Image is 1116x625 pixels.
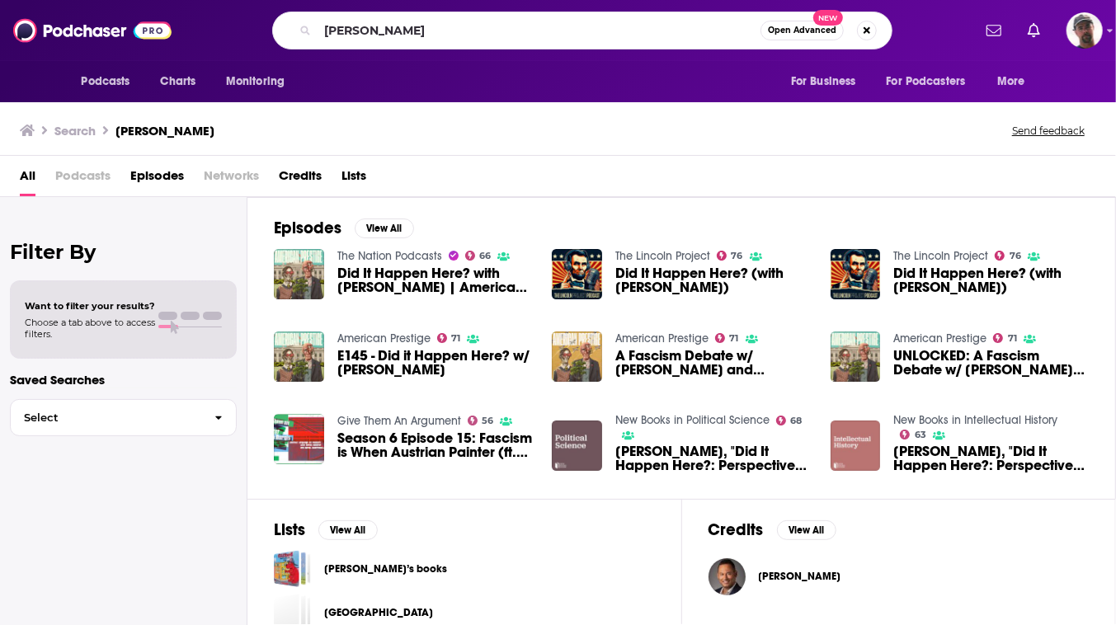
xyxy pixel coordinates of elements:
span: UNLOCKED: A Fascism Debate w/ [PERSON_NAME] and [PERSON_NAME] [893,349,1089,377]
button: Send feedback [1007,124,1090,138]
a: The Lincoln Project [615,249,710,263]
img: Did It Happen Here? (with Daniel Steinmetz-Jenkins) [831,249,881,299]
span: Choose a tab above to access filters. [25,317,155,340]
h2: Episodes [274,218,341,238]
a: Show notifications dropdown [980,16,1008,45]
a: American Prestige [615,331,709,345]
a: A Fascism Debate w/ Jason Stanley and Daniel Steinmetz-Jenkins [615,349,811,377]
span: 66 [479,252,491,260]
span: Season 6 Episode 15: Fascism is When Austrian Painter (ft. [PERSON_NAME] & [PERSON_NAME]) [337,431,533,459]
button: open menu [876,66,990,97]
span: For Podcasters [887,70,966,93]
a: CreditsView All [709,519,836,540]
h2: Filter By [10,240,237,264]
a: Ethan’s books [274,550,311,587]
span: 71 [451,335,460,342]
img: E145 - Did it Happen Here? w/ Daniel Steinmetz-Jenkins [274,331,324,382]
span: For Business [791,70,856,93]
a: UNLOCKED: A Fascism Debate w/ Jason Stanley and Daniel Steinmetz-Jenkins [893,349,1089,377]
a: Lists [341,162,366,196]
span: Networks [204,162,259,196]
a: E145 - Did it Happen Here? w/ Daniel Steinmetz-Jenkins [337,349,533,377]
span: Want to filter your results? [25,300,155,312]
span: 56 [482,417,493,425]
span: Podcasts [82,70,130,93]
span: 76 [732,252,743,260]
a: American Prestige [893,331,987,345]
span: Monitoring [226,70,285,93]
img: Daniel Steinmetz-Jenkins, "Did It Happen Here?: Perspectives on Fascism and America" (W. W. Norto... [831,421,881,471]
input: Search podcasts, credits, & more... [318,17,760,44]
h2: Credits [709,519,764,540]
img: UNLOCKED: A Fascism Debate w/ Jason Stanley and Daniel Steinmetz-Jenkins [831,331,881,382]
a: 71 [993,333,1017,343]
h2: Lists [274,519,305,540]
span: Did It Happen Here? with [PERSON_NAME] | American Prestige [337,266,533,294]
a: EpisodesView All [274,218,414,238]
a: Show notifications dropdown [1021,16,1047,45]
img: Daniel Steinmetz-Jenkins [709,558,746,595]
span: Did It Happen Here? (with [PERSON_NAME]) [615,266,811,294]
h3: [PERSON_NAME] [115,123,214,139]
button: open menu [779,66,877,97]
img: Season 6 Episode 15: Fascism is When Austrian Painter (ft. Daniel Bessner & Daniel Steinmetz-Jenk... [274,414,324,464]
button: View All [777,520,836,540]
h3: Search [54,123,96,139]
button: open menu [986,66,1046,97]
span: New [813,10,843,26]
img: Daniel Steinmetz-Jenkins, "Did It Happen Here?: Perspectives on Fascism and America" (W. W. Norto... [552,421,602,471]
span: [PERSON_NAME], "Did It Happen Here?: Perspectives on Fascism and America" ([PERSON_NAME][GEOGRAPH... [893,444,1089,472]
span: Charts [161,70,196,93]
a: Daniel Steinmetz-Jenkins [759,570,841,583]
button: Select [10,399,237,436]
button: View All [318,520,378,540]
a: 68 [776,416,803,425]
div: Search podcasts, credits, & more... [272,12,892,49]
span: A Fascism Debate w/ [PERSON_NAME] and [PERSON_NAME] [615,349,811,377]
img: Did It Happen Here? with Daniel Steinmetz-Jenkins | American Prestige [274,249,324,299]
p: Saved Searches [10,372,237,388]
a: Give Them An Argument [337,414,461,428]
img: Did It Happen Here? (with Daniel Steinmetz-Jenkins) [552,249,602,299]
a: 76 [717,251,743,261]
a: 76 [995,251,1021,261]
a: 71 [437,333,461,343]
a: ListsView All [274,519,378,540]
a: 71 [715,333,739,343]
span: More [997,70,1025,93]
img: User Profile [1067,12,1103,49]
a: New Books in Political Science [615,413,770,427]
button: Open AdvancedNew [760,21,844,40]
a: All [20,162,35,196]
span: 71 [1008,335,1017,342]
button: Show profile menu [1067,12,1103,49]
span: Open Advanced [768,26,836,35]
a: A Fascism Debate w/ Jason Stanley and Daniel Steinmetz-Jenkins [552,331,602,382]
a: Season 6 Episode 15: Fascism is When Austrian Painter (ft. Daniel Bessner & Daniel Steinmetz-Jenk... [337,431,533,459]
a: American Prestige [337,331,431,345]
span: Select [11,412,201,423]
img: Podchaser - Follow, Share and Rate Podcasts [13,15,172,46]
button: open menu [70,66,152,97]
a: 63 [900,430,926,439]
span: [PERSON_NAME] [759,570,841,583]
a: Did It Happen Here? (with Daniel Steinmetz-Jenkins) [893,266,1089,294]
span: E145 - Did it Happen Here? w/ [PERSON_NAME] [337,349,533,377]
a: Daniel Steinmetz-Jenkins, "Did It Happen Here?: Perspectives on Fascism and America" (W. W. Norto... [893,444,1089,472]
button: open menu [214,66,306,97]
a: The Lincoln Project [893,249,988,263]
a: Charts [150,66,206,97]
span: Credits [279,162,322,196]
